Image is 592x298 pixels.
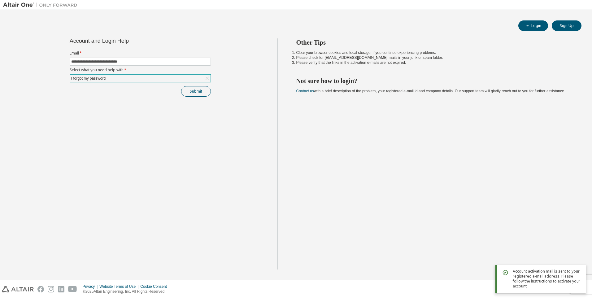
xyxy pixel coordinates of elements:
button: Submit [181,86,211,97]
button: Login [518,20,548,31]
p: © 2025 Altair Engineering, Inc. All Rights Reserved. [83,289,171,294]
img: instagram.svg [48,286,54,292]
label: Select what you need help with [70,68,211,72]
img: Altair One [3,2,81,8]
a: Contact us [296,89,314,93]
h2: Not sure how to login? [296,77,571,85]
div: Account and Login Help [70,38,183,43]
div: Privacy [83,284,99,289]
li: Clear your browser cookies and local storage, if you continue experiencing problems. [296,50,571,55]
img: youtube.svg [68,286,77,292]
label: Email [70,51,211,56]
span: with a brief description of the problem, your registered e-mail id and company details. Our suppo... [296,89,565,93]
img: altair_logo.svg [2,286,34,292]
img: linkedin.svg [58,286,64,292]
li: Please verify that the links in the activation e-mails are not expired. [296,60,571,65]
div: I forgot my password [70,75,107,82]
img: facebook.svg [37,286,44,292]
div: Website Terms of Use [99,284,140,289]
div: Cookie Consent [140,284,170,289]
span: Account activation mail is sent to your registered e-mail address. Please follow the instructions... [513,269,581,289]
h2: Other Tips [296,38,571,46]
div: I forgot my password [70,75,211,82]
li: Please check for [EMAIL_ADDRESS][DOMAIN_NAME] mails in your junk or spam folder. [296,55,571,60]
button: Sign Up [552,20,581,31]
